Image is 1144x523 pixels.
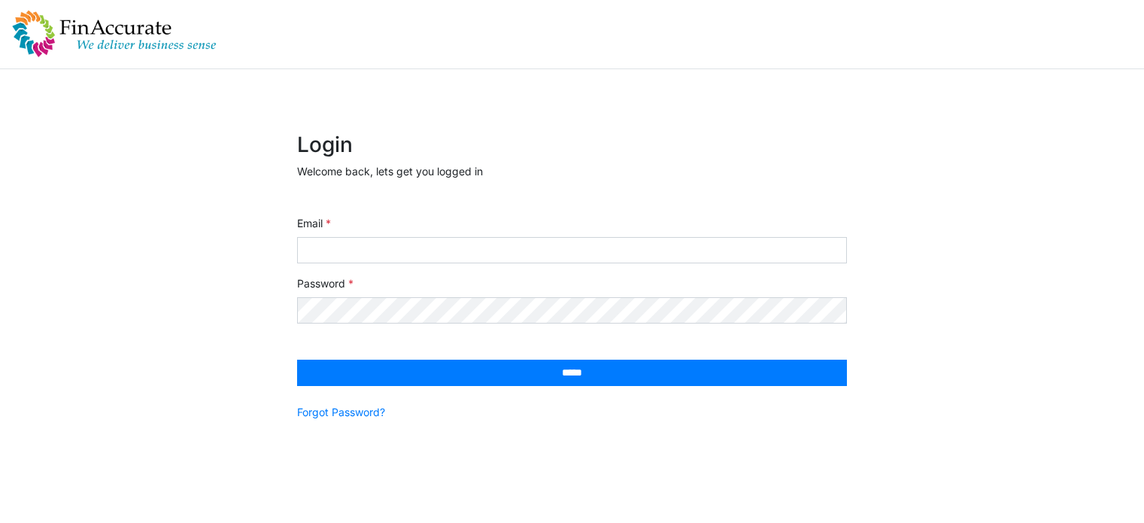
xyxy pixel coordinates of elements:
[12,10,217,58] img: spp logo
[297,132,847,158] h2: Login
[297,275,354,291] label: Password
[297,215,331,231] label: Email
[297,163,847,179] p: Welcome back, lets get you logged in
[297,404,385,420] a: Forgot Password?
